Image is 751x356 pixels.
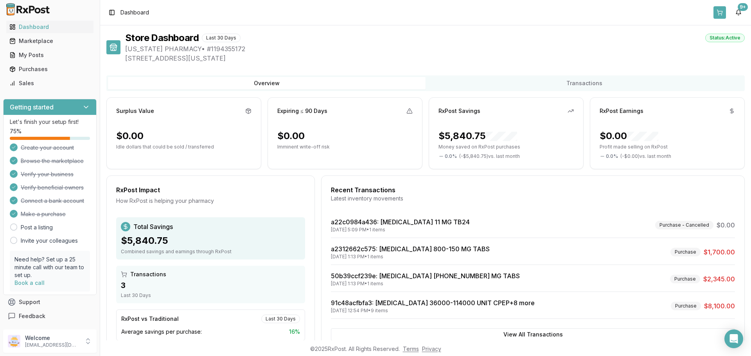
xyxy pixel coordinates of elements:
[422,345,441,352] a: Privacy
[331,245,490,253] a: a2312662c575: [MEDICAL_DATA] 800-150 MG TABS
[9,23,90,31] div: Dashboard
[9,37,90,45] div: Marketplace
[120,9,149,16] span: Dashboard
[671,302,701,310] div: Purchase
[438,130,517,142] div: $5,840.75
[21,144,74,152] span: Create your account
[277,130,305,142] div: $0.00
[331,308,535,314] div: [DATE] 12:54 PM • 9 items
[21,197,84,205] span: Connect a bank account
[717,220,735,230] span: $0.00
[19,312,45,320] span: Feedback
[116,197,305,205] div: How RxPost is helping your pharmacy
[116,144,252,150] p: Idle dollars that could be sold / transferred
[331,218,470,226] a: a22c0984a436: [MEDICAL_DATA] 11 MG TB24
[6,76,93,90] a: Sales
[620,153,671,159] span: ( - $0.00 ) vs. last month
[3,295,97,309] button: Support
[21,184,84,191] span: Verify beneficial owners
[3,35,97,47] button: Marketplace
[116,130,144,142] div: $0.00
[125,32,199,44] h1: Store Dashboard
[116,107,154,115] div: Surplus Value
[108,77,426,89] button: Overview
[277,144,413,150] p: Imminent write-off risk
[21,237,78,245] a: Invite your colleagues
[732,6,745,19] button: 9+
[120,9,149,16] nav: breadcrumb
[331,254,490,260] div: [DATE] 1:13 PM • 1 items
[121,315,179,323] div: RxPost vs Traditional
[705,34,745,42] div: Status: Active
[10,102,54,112] h3: Getting started
[125,54,745,63] span: [STREET_ADDRESS][US_STATE]
[21,170,74,178] span: Verify your business
[25,334,79,342] p: Welcome
[21,157,84,165] span: Browse the marketplace
[655,221,713,229] div: Purchase - Cancelled
[438,107,480,115] div: RxPost Savings
[438,144,574,150] p: Money saved on RxPost purchases
[130,270,166,278] span: Transactions
[9,79,90,87] div: Sales
[8,335,20,347] img: User avatar
[133,222,173,231] span: Total Savings
[704,247,735,257] span: $1,700.00
[116,185,305,195] div: RxPost Impact
[459,153,520,159] span: ( - $5,840.75 ) vs. last month
[331,328,735,341] button: View All Transactions
[3,3,53,16] img: RxPost Logo
[331,281,520,287] div: [DATE] 1:13 PM • 1 items
[3,21,97,33] button: Dashboard
[331,272,520,280] a: 50b39ccf239e: [MEDICAL_DATA] [PHONE_NUMBER] MG TABS
[3,49,97,61] button: My Posts
[606,153,618,159] span: 0.0 %
[600,107,643,115] div: RxPost Earnings
[6,20,93,34] a: Dashboard
[3,77,97,89] button: Sales
[426,77,743,89] button: Transactions
[6,34,93,48] a: Marketplace
[445,153,457,159] span: 0.0 %
[331,185,735,195] div: Recent Transactions
[121,234,300,247] div: $5,840.75
[331,299,535,307] a: 91c48acfbfa3: [MEDICAL_DATA] 36000-114000 UNIT CPEP+8 more
[14,256,85,279] p: Need help? Set up a 25 minute call with our team to set up.
[6,48,93,62] a: My Posts
[331,227,470,233] div: [DATE] 5:09 PM • 1 items
[121,249,300,255] div: Combined savings and earnings through RxPost
[277,107,327,115] div: Expiring ≤ 90 Days
[10,127,22,135] span: 75 %
[724,329,743,348] div: Open Intercom Messenger
[121,292,300,299] div: Last 30 Days
[3,309,97,323] button: Feedback
[121,280,300,291] div: 3
[289,328,300,336] span: 16 %
[261,315,300,323] div: Last 30 Days
[331,195,735,202] div: Latest inventory movements
[3,63,97,75] button: Purchases
[21,224,53,231] a: Post a listing
[9,51,90,59] div: My Posts
[600,144,735,150] p: Profit made selling on RxPost
[670,275,700,283] div: Purchase
[14,279,45,286] a: Book a call
[6,62,93,76] a: Purchases
[738,3,748,11] div: 9+
[25,342,79,348] p: [EMAIL_ADDRESS][DOMAIN_NAME]
[704,301,735,311] span: $8,100.00
[703,274,735,284] span: $2,345.00
[121,328,202,336] span: Average savings per purchase:
[403,345,419,352] a: Terms
[600,130,658,142] div: $0.00
[10,118,90,126] p: Let's finish your setup first!
[202,34,241,42] div: Last 30 Days
[9,65,90,73] div: Purchases
[670,248,701,256] div: Purchase
[21,210,66,218] span: Make a purchase
[125,44,745,54] span: [US_STATE] PHARMACY • # 1194355172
